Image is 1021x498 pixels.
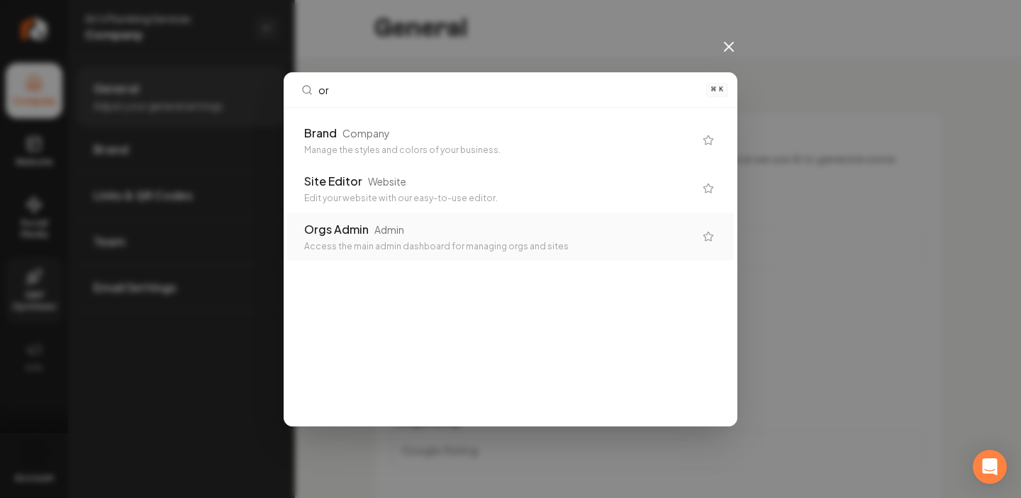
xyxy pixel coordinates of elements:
[304,173,362,190] div: Site Editor
[342,126,390,140] div: Company
[318,73,698,107] input: Search sections...
[374,222,404,237] div: Admin
[304,241,694,252] div: Access the main admin dashboard for managing orgs and sites
[368,174,406,188] div: Website
[284,108,737,269] div: Search sections...
[973,450,1007,484] div: Open Intercom Messenger
[304,221,369,238] div: Orgs Admin
[304,145,694,156] div: Manage the styles and colors of your business.
[304,193,694,204] div: Edit your website with our easy-to-use editor.
[304,125,337,142] div: Brand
